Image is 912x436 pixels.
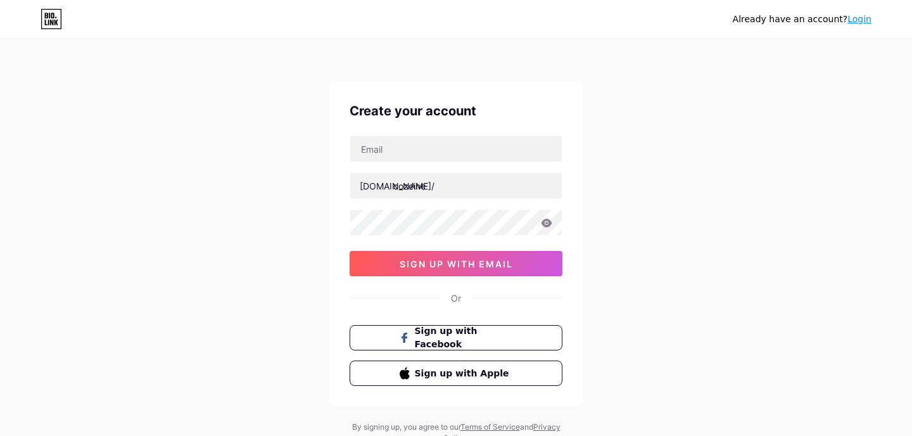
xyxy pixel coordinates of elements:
[360,179,434,193] div: [DOMAIN_NAME]/
[733,13,871,26] div: Already have an account?
[350,251,562,276] button: sign up with email
[400,259,513,269] span: sign up with email
[350,136,562,162] input: Email
[350,361,562,386] button: Sign up with Apple
[415,367,513,380] span: Sign up with Apple
[415,324,513,351] span: Sign up with Facebook
[451,292,461,305] div: Or
[460,422,520,432] a: Terms of Service
[350,101,562,120] div: Create your account
[350,173,562,198] input: username
[350,325,562,350] button: Sign up with Facebook
[847,14,871,24] a: Login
